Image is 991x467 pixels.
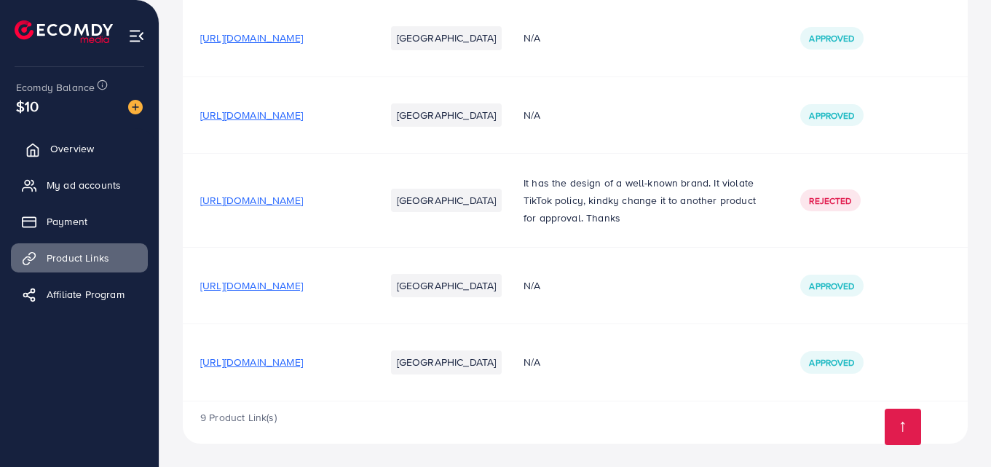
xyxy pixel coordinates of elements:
[524,174,765,227] p: It has the design of a well-known brand. It violate TikTok policy, kindky change it to another pr...
[200,355,303,369] span: [URL][DOMAIN_NAME]
[391,103,502,127] li: [GEOGRAPHIC_DATA]
[11,243,148,272] a: Product Links
[11,280,148,309] a: Affiliate Program
[809,356,854,369] span: Approved
[50,141,94,156] span: Overview
[524,31,540,45] span: N/A
[809,109,854,122] span: Approved
[47,178,121,192] span: My ad accounts
[391,350,502,374] li: [GEOGRAPHIC_DATA]
[200,193,303,208] span: [URL][DOMAIN_NAME]
[524,108,540,122] span: N/A
[200,278,303,293] span: [URL][DOMAIN_NAME]
[200,31,303,45] span: [URL][DOMAIN_NAME]
[809,32,854,44] span: Approved
[524,278,540,293] span: N/A
[809,195,851,207] span: Rejected
[524,355,540,369] span: N/A
[809,280,854,292] span: Approved
[391,26,502,50] li: [GEOGRAPHIC_DATA]
[47,287,125,302] span: Affiliate Program
[15,20,113,43] img: logo
[16,80,95,95] span: Ecomdy Balance
[391,274,502,297] li: [GEOGRAPHIC_DATA]
[47,251,109,265] span: Product Links
[128,28,145,44] img: menu
[16,95,39,117] span: $10
[11,207,148,236] a: Payment
[47,214,87,229] span: Payment
[11,134,148,163] a: Overview
[200,410,277,425] span: 9 Product Link(s)
[128,100,143,114] img: image
[929,401,980,456] iframe: Chat
[11,170,148,200] a: My ad accounts
[391,189,502,212] li: [GEOGRAPHIC_DATA]
[200,108,303,122] span: [URL][DOMAIN_NAME]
